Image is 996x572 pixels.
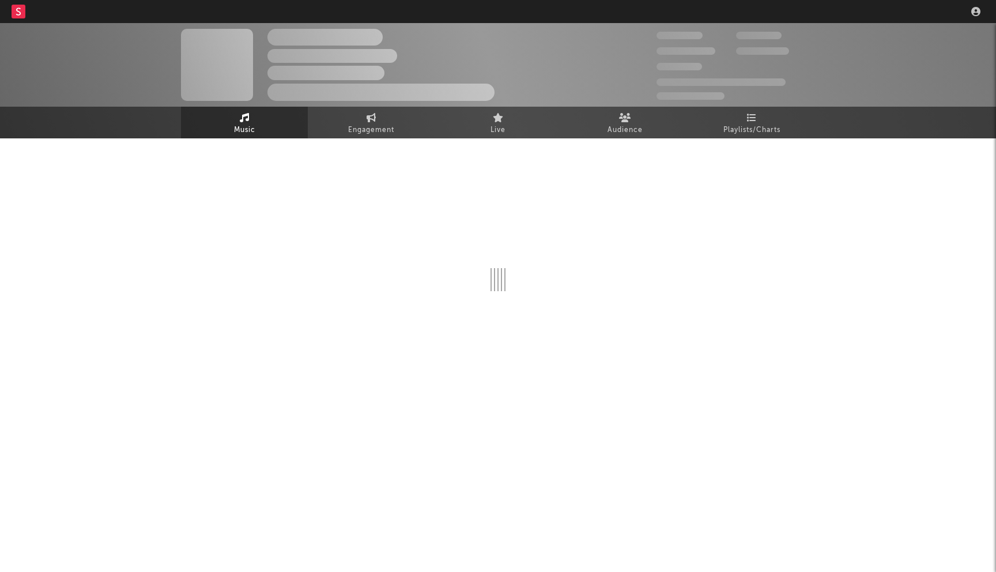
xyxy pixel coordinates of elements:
[348,123,394,137] span: Engagement
[308,107,435,138] a: Engagement
[435,107,561,138] a: Live
[234,123,255,137] span: Music
[736,32,782,39] span: 100,000
[688,107,815,138] a: Playlists/Charts
[657,63,702,70] span: 100,000
[561,107,688,138] a: Audience
[736,47,789,55] span: 1,000,000
[608,123,643,137] span: Audience
[491,123,505,137] span: Live
[723,123,780,137] span: Playlists/Charts
[657,32,703,39] span: 300,000
[657,47,715,55] span: 50,000,000
[657,78,786,86] span: 50,000,000 Monthly Listeners
[181,107,308,138] a: Music
[657,92,725,100] span: Jump Score: 85.0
